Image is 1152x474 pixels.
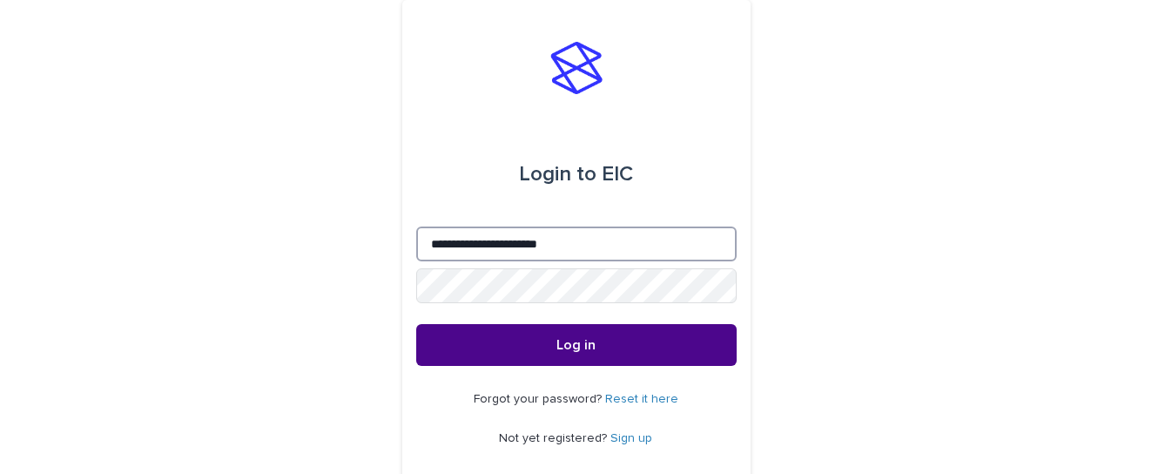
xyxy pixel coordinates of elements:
[519,164,596,185] span: Login to
[416,324,737,366] button: Log in
[474,393,605,405] span: Forgot your password?
[556,338,596,352] span: Log in
[605,393,678,405] a: Reset it here
[550,42,603,94] img: stacker-logo-s-only.png
[519,150,633,199] div: EIC
[611,432,653,444] a: Sign up
[500,432,611,444] span: Not yet registered?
